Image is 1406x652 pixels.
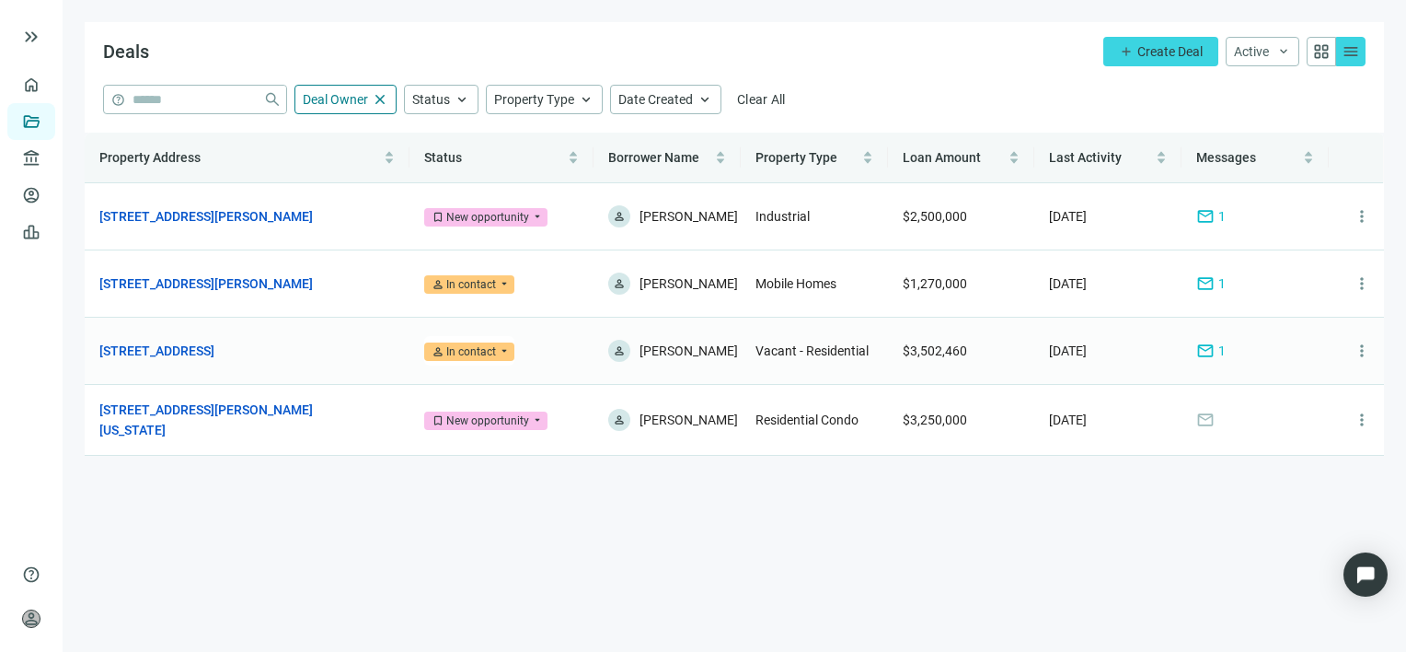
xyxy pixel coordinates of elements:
span: person [432,278,444,291]
a: [STREET_ADDRESS] [99,341,214,361]
div: In contact [446,343,496,361]
span: [PERSON_NAME] [640,273,738,295]
span: [PERSON_NAME] [640,340,738,362]
span: $2,500,000 [903,209,967,224]
span: help [22,565,40,584]
span: $3,250,000 [903,413,967,427]
button: Clear All [729,85,794,114]
button: more_vert [1343,265,1380,302]
span: Status [424,150,462,165]
span: keyboard_arrow_down [1276,44,1291,59]
span: 1 [1218,341,1226,361]
span: person [432,345,444,358]
span: person [613,210,626,223]
a: [STREET_ADDRESS][PERSON_NAME][US_STATE] [99,400,376,440]
span: menu [1342,42,1360,61]
span: [DATE] [1049,343,1087,358]
span: Vacant - Residential [755,343,869,358]
span: keyboard_arrow_up [697,91,713,108]
button: addCreate Deal [1103,37,1218,66]
button: more_vert [1343,198,1380,235]
span: Property Type [494,92,574,107]
span: Last Activity [1049,150,1122,165]
span: Loan Amount [903,150,981,165]
span: person [613,344,626,357]
div: New opportunity [446,208,529,227]
span: Industrial [755,209,810,224]
span: close [372,91,388,108]
span: 1 [1218,274,1226,294]
button: Activekeyboard_arrow_down [1226,37,1299,66]
span: Mobile Homes [755,276,836,291]
span: mail [1196,342,1215,360]
span: $1,270,000 [903,276,967,291]
span: mail [1196,207,1215,226]
span: Status [412,92,450,107]
span: account_balance [22,149,35,168]
span: keyboard_arrow_up [578,91,594,108]
button: keyboard_double_arrow_right [20,26,42,48]
span: grid_view [1312,42,1331,61]
span: Clear All [737,92,786,107]
button: more_vert [1343,402,1380,438]
span: Date Created [618,92,693,107]
span: Active [1234,44,1269,59]
span: Property Address [99,150,201,165]
button: more_vert [1343,332,1380,369]
span: Residential Condo [755,413,859,427]
span: Create Deal [1137,44,1203,59]
span: [PERSON_NAME] [640,409,738,431]
span: 1 [1218,206,1226,227]
span: more_vert [1353,342,1371,360]
span: keyboard_arrow_up [454,91,470,108]
span: mail [1196,411,1215,429]
a: [STREET_ADDRESS][PERSON_NAME] [99,206,313,227]
span: $3,502,460 [903,343,967,358]
span: more_vert [1353,274,1371,293]
div: Open Intercom Messenger [1343,553,1388,597]
span: person [22,610,40,628]
span: bookmark [432,414,444,427]
span: more_vert [1353,207,1371,226]
span: person [613,277,626,290]
span: bookmark [432,211,444,224]
span: Deal Owner [303,92,368,107]
span: Property Type [755,150,837,165]
span: [DATE] [1049,209,1087,224]
span: help [111,93,125,107]
div: New opportunity [446,412,529,430]
span: [PERSON_NAME] [640,205,738,227]
div: In contact [446,275,496,294]
span: add [1119,44,1134,59]
span: person [613,413,626,426]
span: Borrower Name [608,150,699,165]
span: [DATE] [1049,413,1087,427]
span: mail [1196,274,1215,293]
a: [STREET_ADDRESS][PERSON_NAME] [99,274,313,294]
span: Messages [1196,150,1256,165]
span: [DATE] [1049,276,1087,291]
span: more_vert [1353,411,1371,429]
